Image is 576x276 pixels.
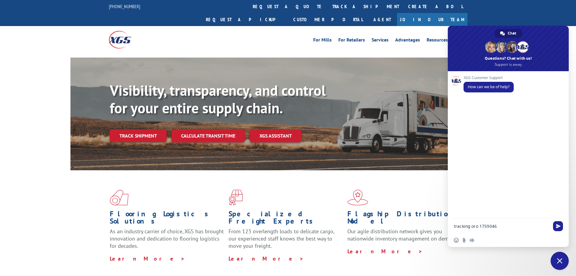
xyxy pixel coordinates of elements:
[171,129,245,142] a: Calculate transit time
[229,210,343,228] h1: Specialized Freight Experts
[397,13,467,26] a: Join Our Team
[250,129,301,142] a: XGS ASSISTANT
[347,210,462,228] h1: Flagship Distribution Model
[110,210,224,228] h1: Flooring Logistics Solutions
[462,238,467,243] span: Send a file
[508,29,516,38] span: Chat
[454,238,459,243] span: Insert an emoji
[347,228,459,242] span: Our agile distribution network gives you nationwide inventory management on demand.
[201,13,289,26] a: Request a pickup
[464,76,514,80] span: XGS Customer Support
[372,38,389,44] a: Services
[470,238,474,243] span: Audio message
[289,13,367,26] a: Customer Portal
[367,13,397,26] a: Agent
[110,255,185,262] a: Learn More >
[495,29,522,38] div: Chat
[395,38,420,44] a: Advantages
[347,248,423,255] a: Learn More >
[110,81,326,117] b: Visibility, transparency, and control for your entire supply chain.
[110,190,129,205] img: xgs-icon-total-supply-chain-intelligence-red
[229,190,243,205] img: xgs-icon-focused-on-flooring-red
[454,224,549,229] textarea: Compose your message...
[468,84,509,89] span: How can we be of help?
[347,190,368,205] img: xgs-icon-flagship-distribution-model-red
[313,38,332,44] a: For Mills
[338,38,365,44] a: For Retailers
[109,3,140,9] a: [PHONE_NUMBER]
[110,129,167,142] a: Track shipment
[229,255,304,262] a: Learn More >
[553,221,563,231] span: Send
[427,38,448,44] a: Resources
[110,228,224,249] span: As an industry carrier of choice, XGS has brought innovation and dedication to flooring logistics...
[551,252,569,270] div: Close chat
[229,228,343,255] p: From 123 overlength loads to delicate cargo, our experienced staff knows the best way to move you...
